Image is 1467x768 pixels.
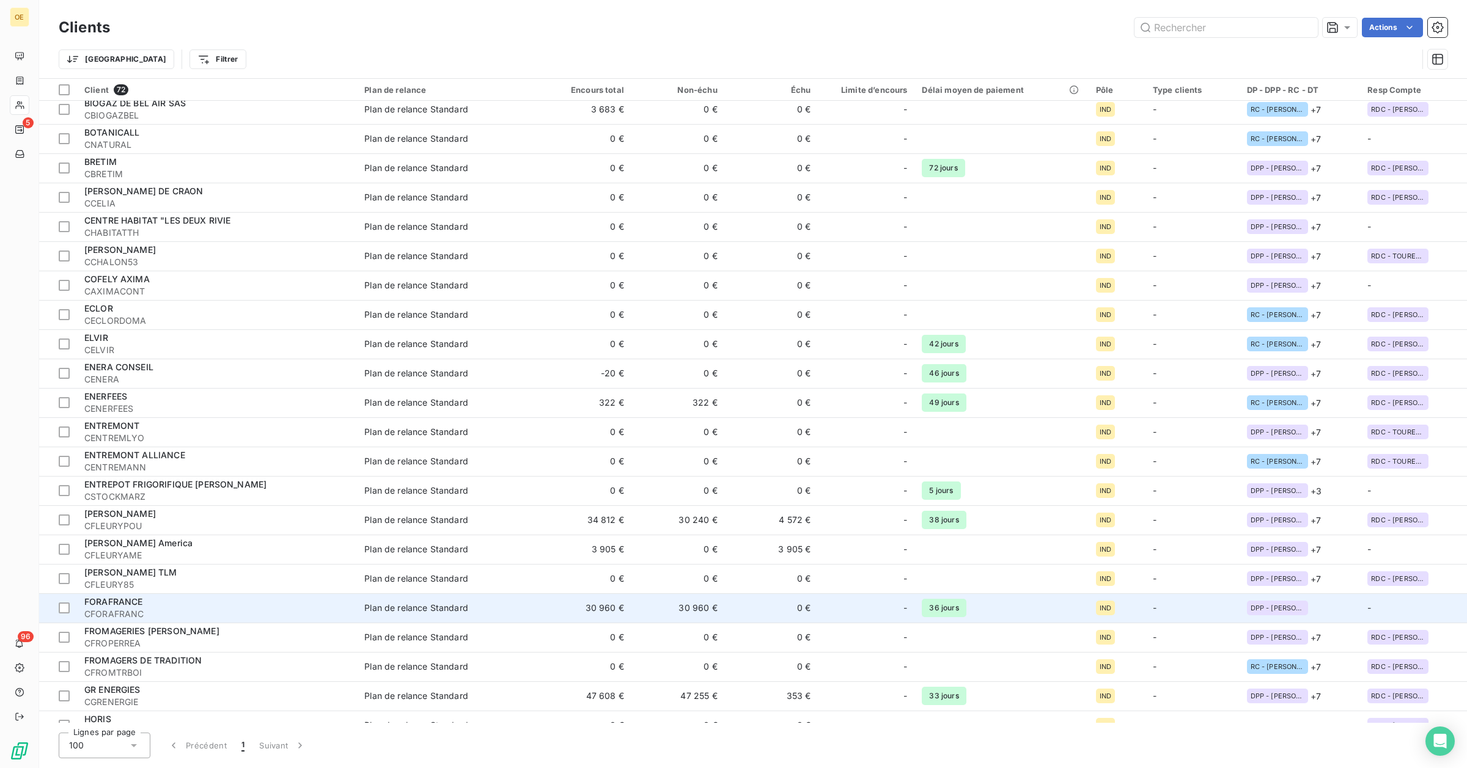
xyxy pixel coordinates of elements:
[1251,546,1304,553] span: DPP - [PERSON_NAME] [PERSON_NAME]
[538,300,631,329] td: 0 €
[631,124,725,153] td: 0 €
[1311,191,1321,204] span: + 7
[1371,311,1425,318] span: RDC - [PERSON_NAME]
[1100,428,1111,436] span: IND
[538,271,631,300] td: 0 €
[1153,544,1156,554] span: -
[84,139,350,151] span: CNATURAL
[631,417,725,447] td: 0 €
[364,279,468,291] div: Plan de relance Standard
[59,49,174,69] button: [GEOGRAPHIC_DATA]
[903,690,907,702] span: -
[364,85,531,95] div: Plan de relance
[538,593,631,623] td: 30 960 €
[1153,309,1156,320] span: -
[725,681,818,711] td: 353 €
[1311,250,1321,263] span: + 7
[631,505,725,535] td: 30 240 €
[364,397,468,409] div: Plan de relance Standard
[84,256,350,268] span: CCHALON53
[631,153,725,183] td: 0 €
[84,667,350,679] span: CFROMTRBOI
[1371,428,1425,436] span: RDC - TOURELLE Jordan
[538,241,631,271] td: 0 €
[84,373,350,386] span: CENERA
[538,153,631,183] td: 0 €
[1311,631,1321,644] span: + 7
[903,191,907,203] span: -
[903,455,907,467] span: -
[1371,399,1425,406] span: RDC - [PERSON_NAME]
[1100,722,1111,729] span: IND
[725,271,818,300] td: 0 €
[1367,133,1371,144] span: -
[84,168,350,180] span: CBRETIM
[1153,690,1156,701] span: -
[1153,632,1156,642] span: -
[538,564,631,593] td: 0 €
[725,388,818,417] td: 0 €
[1251,604,1304,612] span: DPP - [PERSON_NAME]
[160,733,234,758] button: Précédent
[84,626,219,636] span: FROMAGERIES [PERSON_NAME]
[1367,221,1371,232] span: -
[725,564,818,593] td: 0 €
[1311,221,1321,233] span: + 7
[725,711,818,740] td: 0 €
[1371,575,1425,582] span: RDC - [PERSON_NAME]
[364,631,468,643] div: Plan de relance Standard
[364,514,468,526] div: Plan de relance Standard
[1100,546,1111,553] span: IND
[84,244,156,255] span: [PERSON_NAME]
[1100,252,1111,260] span: IND
[631,300,725,329] td: 0 €
[903,660,907,673] span: -
[1367,602,1371,613] span: -
[364,367,468,379] div: Plan de relance Standard
[1367,280,1371,290] span: -
[1371,370,1425,377] span: RDC - [PERSON_NAME]
[903,279,907,291] span: -
[1251,428,1304,436] span: DPP - [PERSON_NAME] [PERSON_NAME]
[84,608,350,620] span: CFORAFRANC
[922,335,965,353] span: 42 jours
[1367,485,1371,496] span: -
[1311,133,1321,145] span: + 7
[1251,692,1304,700] span: DPP - [PERSON_NAME] [PERSON_NAME]
[538,447,631,476] td: 0 €
[1100,223,1111,230] span: IND
[538,535,631,564] td: 3 905 €
[84,98,186,108] span: BIOGAZ DE BEL AIR SAS
[84,549,350,561] span: CFLEURYAME
[1362,18,1423,37] button: Actions
[725,505,818,535] td: 4 572 €
[631,447,725,476] td: 0 €
[1153,397,1156,408] span: -
[1311,543,1321,556] span: + 7
[545,85,624,95] div: Encours total
[84,227,350,239] span: CHABITATTH
[1251,252,1304,260] span: DPP - [PERSON_NAME] [PERSON_NAME]
[1153,573,1156,583] span: -
[538,359,631,388] td: -20 €
[825,85,907,95] div: Limite d’encours
[84,274,150,284] span: COFELY AXIMA
[725,95,818,124] td: 0 €
[364,543,468,555] div: Plan de relance Standard
[538,652,631,681] td: 0 €
[922,393,966,412] span: 49 jours
[1367,544,1371,554] span: -
[922,159,965,177] span: 72 jours
[1100,575,1111,582] span: IND
[84,714,111,724] span: HORIS
[84,303,113,313] span: ECLOR
[84,508,156,519] span: [PERSON_NAME]
[1100,487,1111,494] span: IND
[1371,722,1425,729] span: RDC - [PERSON_NAME]
[538,417,631,447] td: 0 €
[1311,690,1321,703] span: + 7
[84,403,350,415] span: CENERFEES
[725,183,818,212] td: 0 €
[1153,368,1156,378] span: -
[1371,106,1425,113] span: RDC - [PERSON_NAME]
